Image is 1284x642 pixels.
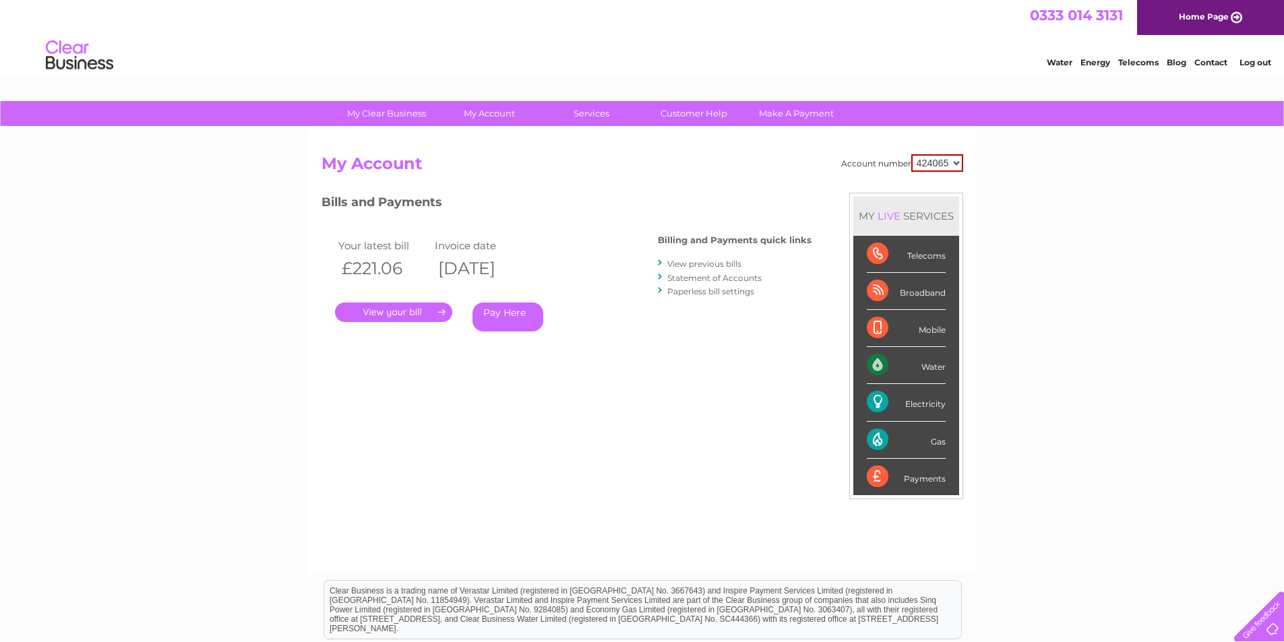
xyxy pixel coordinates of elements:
[667,286,754,296] a: Paperless bill settings
[335,302,452,322] a: .
[638,101,750,126] a: Customer Help
[1030,7,1123,24] a: 0333 014 3131
[667,273,762,283] a: Statement of Accounts
[1118,57,1159,67] a: Telecoms
[322,154,963,180] h2: My Account
[867,273,946,310] div: Broadband
[1167,57,1186,67] a: Blog
[1194,57,1227,67] a: Contact
[322,193,812,216] h3: Bills and Payments
[1047,57,1072,67] a: Water
[741,101,852,126] a: Make A Payment
[45,35,114,76] img: logo.png
[667,259,741,269] a: View previous bills
[324,7,961,65] div: Clear Business is a trading name of Verastar Limited (registered in [GEOGRAPHIC_DATA] No. 3667643...
[431,236,528,255] td: Invoice date
[867,347,946,384] div: Water
[867,310,946,347] div: Mobile
[867,236,946,273] div: Telecoms
[433,101,545,126] a: My Account
[472,302,543,331] a: Pay Here
[431,255,528,282] th: [DATE]
[841,154,963,172] div: Account number
[335,236,432,255] td: Your latest bill
[853,197,959,235] div: MY SERVICES
[335,255,432,282] th: £221.06
[331,101,442,126] a: My Clear Business
[867,422,946,459] div: Gas
[658,235,812,245] h4: Billing and Payments quick links
[875,210,903,222] div: LIVE
[867,384,946,421] div: Electricity
[1080,57,1110,67] a: Energy
[867,459,946,495] div: Payments
[1240,57,1271,67] a: Log out
[536,101,647,126] a: Services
